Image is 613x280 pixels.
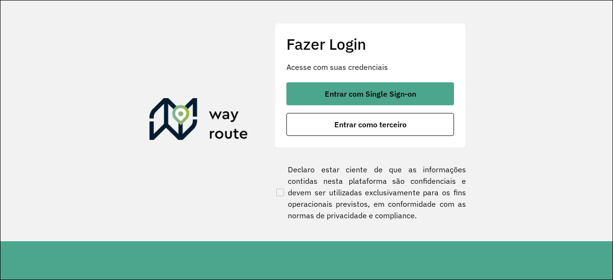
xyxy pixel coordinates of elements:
[286,113,454,136] button: button
[286,35,454,53] h2: Fazer Login
[286,61,454,73] p: Acesse com suas credenciais
[325,90,416,98] span: Entrar com Single Sign-on
[149,98,248,144] img: Roteirizador AmbevTech
[334,121,407,128] span: Entrar como terceiro
[274,164,466,221] label: Declaro estar ciente de que as informações contidas nesta plataforma são confidenciais e devem se...
[286,82,454,105] button: button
